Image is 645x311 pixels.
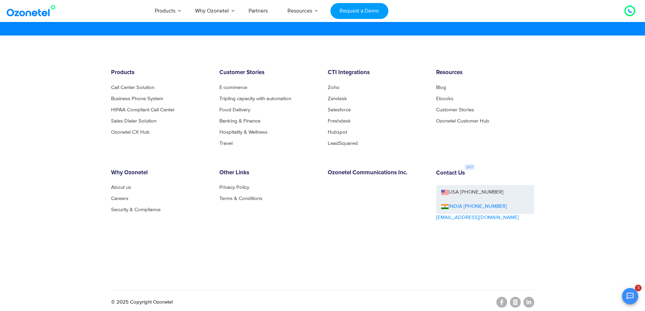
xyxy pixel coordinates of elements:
a: Freshdesk [328,118,351,124]
a: Tripling capacity with automation [219,96,291,101]
img: ind-flag.png [441,204,449,209]
a: INDIA [PHONE_NUMBER] [441,203,507,210]
button: Open chat [622,288,638,304]
a: Banking & Finance [219,118,260,124]
a: USA [PHONE_NUMBER] [436,185,534,200]
a: Hospitality & Wellness [219,130,267,135]
h6: Products [111,69,209,76]
a: Request a Demo [330,3,388,19]
a: HIPAA Compliant Call Center [111,107,175,112]
img: us-flag.png [441,190,449,195]
a: [EMAIL_ADDRESS][DOMAIN_NAME] [436,214,519,222]
span: 3 [635,285,642,291]
a: Hubspot [328,130,347,135]
a: LeadSquared [328,141,358,146]
a: Salesforce [328,107,351,112]
a: Privacy Policy [219,185,249,190]
a: About us [111,185,131,190]
h6: Contact Us [436,170,465,177]
p: © 2025 Copyright Ozonetel [111,298,173,306]
a: Food Delivery [219,107,250,112]
a: Sales Dialer Solution [111,118,156,124]
a: Zoho [328,85,340,90]
a: Zendesk [328,96,347,101]
a: Customer Stories [436,107,474,112]
h6: Why Ozonetel [111,170,209,176]
h6: Other Links [219,170,318,176]
h6: Ozonetel Communications Inc. [328,170,426,176]
a: Call Center Solution [111,85,154,90]
a: Business Phone System [111,96,163,101]
h6: CTI Integrations [328,69,426,76]
a: Security & Compliance [111,207,160,212]
a: Careers [111,196,128,201]
a: Ozonetel CX Hub [111,130,150,135]
a: Ozonetel Customer Hub [436,118,489,124]
a: E-commerce [219,85,247,90]
a: Travel [219,141,233,146]
a: Ebooks [436,96,453,101]
a: Blog [436,85,446,90]
h6: Customer Stories [219,69,318,76]
a: Terms & Conditions [219,196,262,201]
h6: Resources [436,69,534,76]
